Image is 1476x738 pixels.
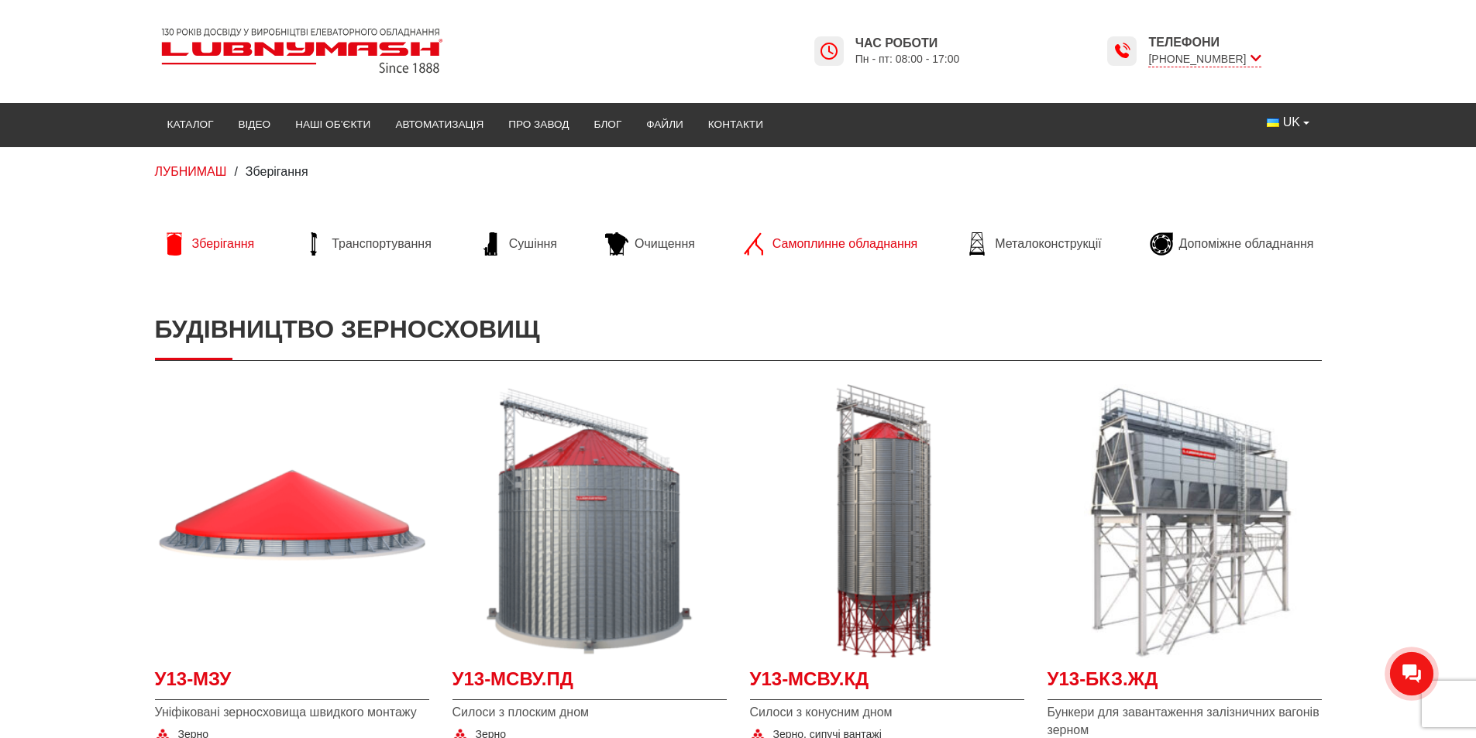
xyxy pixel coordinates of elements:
[772,235,917,252] span: Самоплинне обладнання
[155,165,227,178] a: ЛУБНИМАШ
[155,232,263,256] a: Зберігання
[332,235,432,252] span: Транспортування
[634,108,696,142] a: Файли
[1179,235,1314,252] span: Допоміжне обладнання
[855,52,960,67] span: Пн - пт: 08:00 - 17:00
[226,108,284,142] a: Відео
[1148,34,1261,51] span: Телефони
[1048,666,1322,701] a: У13-БКЗ.ЖД
[155,299,1322,360] h1: Будівництво зерносховищ
[246,165,308,178] span: Зберігання
[750,704,1024,721] span: Силоси з конусним дном
[1142,232,1322,256] a: Допоміжне обладнання
[958,232,1109,256] a: Металоконструкції
[496,108,581,142] a: Про завод
[383,108,496,142] a: Автоматизація
[597,232,703,256] a: Очищення
[234,165,237,178] span: /
[192,235,255,252] span: Зберігання
[855,35,960,52] span: Час роботи
[509,235,557,252] span: Сушіння
[735,232,925,256] a: Самоплинне обладнання
[1148,51,1261,67] span: [PHONE_NUMBER]
[294,232,439,256] a: Транспортування
[155,108,226,142] a: Каталог
[452,666,727,701] a: У13-МСВУ.ПД
[155,704,429,721] span: Уніфіковані зерносховища швидкого монтажу
[581,108,634,142] a: Блог
[696,108,776,142] a: Контакти
[155,666,429,701] a: У13-МЗУ
[750,666,1024,701] a: У13-МСВУ.КД
[820,42,838,60] img: Lubnymash time icon
[472,232,565,256] a: Сушіння
[452,704,727,721] span: Силоси з плоским дном
[1283,114,1300,131] span: UK
[283,108,383,142] a: Наші об’єкти
[1113,42,1131,60] img: Lubnymash time icon
[155,22,449,80] img: Lubnymash
[635,235,695,252] span: Очищення
[995,235,1101,252] span: Металоконструкції
[1267,118,1279,127] img: Українська
[1254,108,1321,137] button: UK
